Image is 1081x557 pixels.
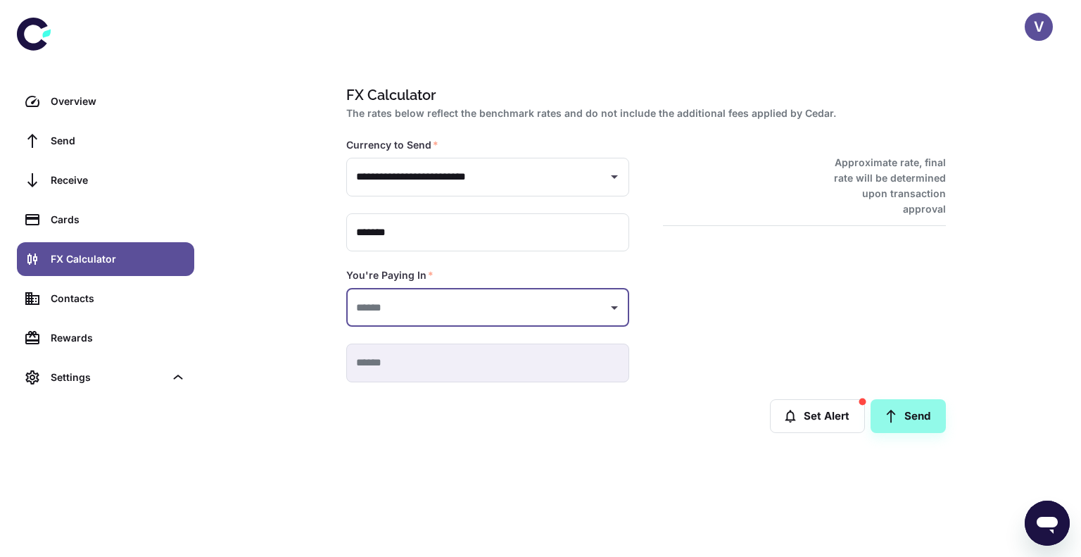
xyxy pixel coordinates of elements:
a: Send [871,399,946,433]
a: Send [17,124,194,158]
div: Settings [51,370,165,385]
div: Contacts [51,291,186,306]
a: Cards [17,203,194,237]
button: Open [605,167,624,187]
div: Receive [51,173,186,188]
a: Receive [17,163,194,197]
a: FX Calculator [17,242,194,276]
div: Settings [17,361,194,394]
label: Currency to Send [346,138,438,152]
button: Open [605,298,624,318]
button: Set Alert [770,399,865,433]
iframe: Button to launch messaging window [1025,501,1070,546]
div: Rewards [51,330,186,346]
a: Rewards [17,321,194,355]
div: Overview [51,94,186,109]
label: You're Paying In [346,268,434,282]
h1: FX Calculator [346,85,940,106]
div: FX Calculator [51,251,186,267]
a: Overview [17,85,194,118]
a: Contacts [17,282,194,315]
div: Cards [51,212,186,227]
button: V [1025,13,1053,41]
h6: Approximate rate, final rate will be determined upon transaction approval [818,155,946,217]
div: Send [51,133,186,149]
